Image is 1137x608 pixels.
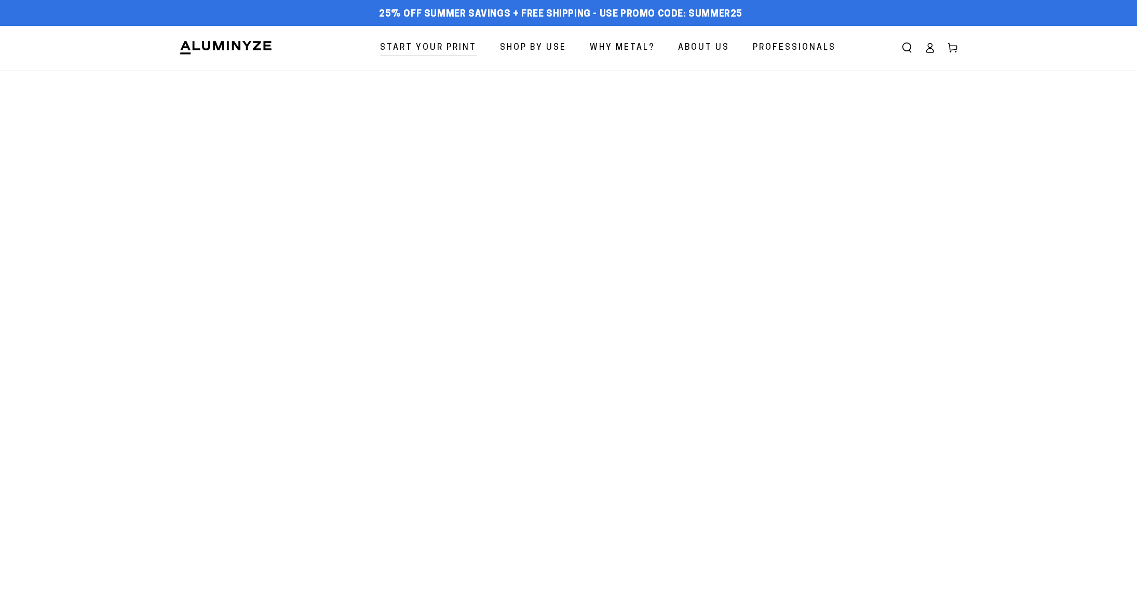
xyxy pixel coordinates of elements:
span: Start Your Print [380,40,477,56]
summary: Search our site [896,36,918,59]
a: Start Your Print [372,34,484,62]
span: Professionals [753,40,836,56]
span: About Us [678,40,729,56]
span: Shop By Use [500,40,566,56]
span: Why Metal? [590,40,655,56]
a: About Us [670,34,737,62]
img: Aluminyze [179,40,273,56]
span: 25% off Summer Savings + Free Shipping - Use Promo Code: SUMMER25 [379,9,742,20]
a: Shop By Use [492,34,574,62]
a: Why Metal? [582,34,662,62]
a: Professionals [745,34,844,62]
